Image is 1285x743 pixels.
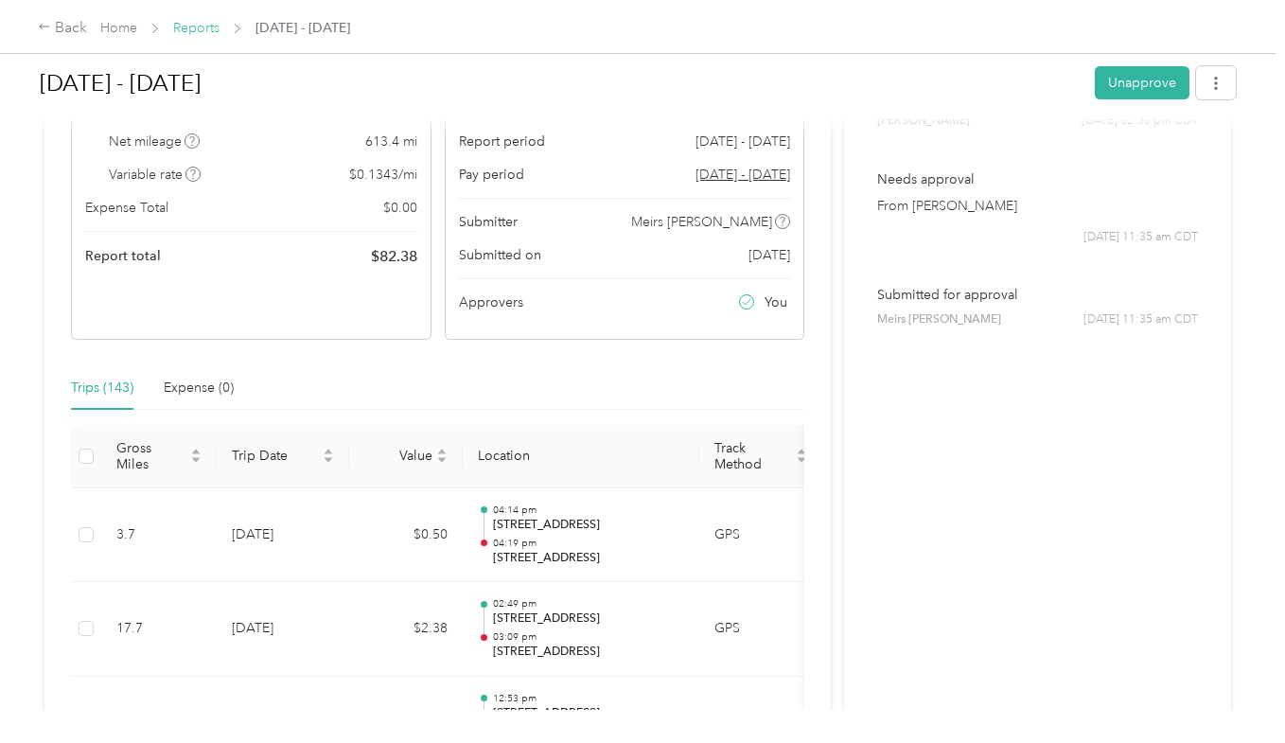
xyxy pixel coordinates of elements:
[40,61,1082,106] h1: Aug 1 - 31, 2025
[217,582,349,677] td: [DATE]
[1179,637,1285,743] iframe: Everlance-gr Chat Button Frame
[493,537,684,550] p: 04:19 pm
[459,165,524,185] span: Pay period
[493,504,684,517] p: 04:14 pm
[190,454,202,466] span: caret-down
[109,165,202,185] span: Variable rate
[364,448,432,464] span: Value
[459,212,518,232] span: Submitter
[349,425,463,488] th: Value
[796,446,807,457] span: caret-up
[493,550,684,567] p: [STREET_ADDRESS]
[493,692,684,705] p: 12:53 pm
[349,582,463,677] td: $2.38
[371,245,417,268] span: $ 82.38
[493,705,684,722] p: [STREET_ADDRESS]
[459,245,541,265] span: Submitted on
[85,198,168,218] span: Expense Total
[1083,229,1198,246] span: [DATE] 11:35 am CDT
[877,196,1198,216] p: From [PERSON_NAME]
[100,20,137,36] a: Home
[493,644,684,661] p: [STREET_ADDRESS]
[631,212,772,232] span: Meirs [PERSON_NAME]
[383,198,417,218] span: $ 0.00
[877,169,1198,189] p: Needs approval
[101,488,217,583] td: 3.7
[1083,311,1198,328] span: [DATE] 11:35 am CDT
[365,132,417,151] span: 613.4 mi
[323,446,334,457] span: caret-up
[493,597,684,610] p: 02:49 pm
[695,132,790,151] span: [DATE] - [DATE]
[232,448,319,464] span: Trip Date
[493,630,684,644] p: 03:09 pm
[459,132,545,151] span: Report period
[699,425,822,488] th: Track Method
[493,610,684,628] p: [STREET_ADDRESS]
[217,488,349,583] td: [DATE]
[748,245,790,265] span: [DATE]
[877,311,1001,328] span: Meirs [PERSON_NAME]
[164,378,234,398] div: Expense (0)
[173,20,220,36] a: Reports
[699,488,822,583] td: GPS
[699,582,822,677] td: GPS
[436,446,448,457] span: caret-up
[85,246,161,266] span: Report total
[349,488,463,583] td: $0.50
[463,425,699,488] th: Location
[101,425,217,488] th: Gross Miles
[101,582,217,677] td: 17.7
[493,517,684,534] p: [STREET_ADDRESS]
[217,425,349,488] th: Trip Date
[71,378,133,398] div: Trips (143)
[323,454,334,466] span: caret-down
[109,132,201,151] span: Net mileage
[116,440,186,472] span: Gross Miles
[765,292,787,312] span: You
[436,454,448,466] span: caret-down
[796,454,807,466] span: caret-down
[695,165,790,185] span: Go to pay period
[190,446,202,457] span: caret-up
[38,17,87,40] div: Back
[1095,66,1189,99] button: Unapprove
[255,18,350,38] span: [DATE] - [DATE]
[877,285,1198,305] p: Submitted for approval
[459,292,523,312] span: Approvers
[349,165,417,185] span: $ 0.1343 / mi
[714,440,792,472] span: Track Method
